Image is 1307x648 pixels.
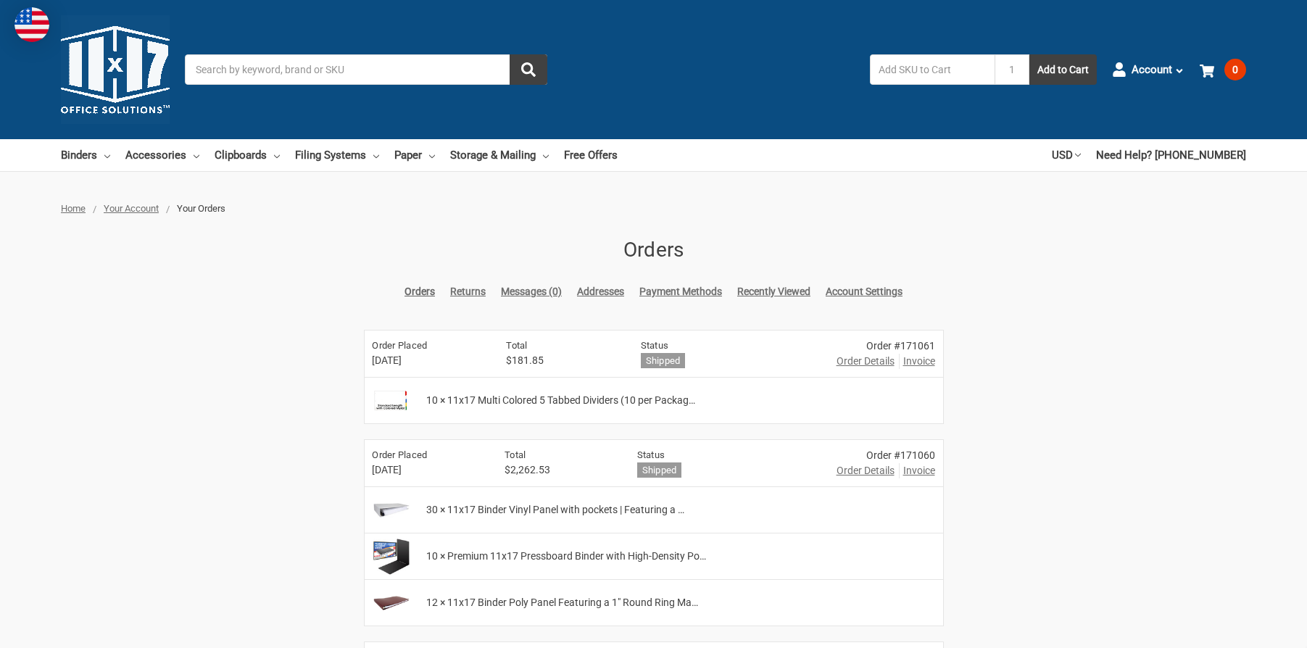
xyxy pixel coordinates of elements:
img: 11x17.com [61,15,170,124]
div: Order #171061 [837,338,935,354]
img: Premium 11x17 Pressboard Binder with High-Density Polyethylene - 3" Capacity, Crush Finish Exteri... [368,539,415,575]
a: Orders [404,284,435,299]
a: 0 [1200,51,1246,88]
a: Account [1112,51,1184,88]
h6: Status [641,338,813,353]
h6: Order Placed [372,338,483,353]
a: Filing Systems [295,139,379,171]
h6: Shipped [637,462,682,478]
h6: Status [637,448,806,462]
a: Clipboards [215,139,280,171]
a: Addresses [577,284,624,299]
span: 0 [1224,59,1246,80]
h6: Shipped [641,353,686,368]
span: Account [1132,62,1172,78]
div: Order #171060 [829,448,935,463]
span: $181.85 [506,353,617,368]
input: Add SKU to Cart [870,54,995,85]
span: Invoice [903,354,935,369]
span: [DATE] [372,462,481,478]
h6: Order Placed [372,448,481,462]
span: 12 × 11x17 Binder Poly Panel Featuring a 1" Round Ring Ma… [426,595,698,610]
h6: Total [506,338,617,353]
img: 11x17 Multi Colored 5 Tabbed Dividers (10 per Package) With Holes [368,383,415,419]
a: Account Settings [826,284,903,299]
span: $2,262.53 [505,462,614,478]
span: 10 × 11x17 Multi Colored 5 Tabbed Dividers (10 per Packag… [426,393,695,408]
a: Paper [394,139,435,171]
a: Binders [61,139,110,171]
a: Need Help? [PHONE_NUMBER] [1096,139,1246,171]
img: 11x17 Binder Poly Panel Featuring a 1" Round Ring Maroon [368,585,415,621]
a: Home [61,203,86,214]
input: Search by keyword, brand or SKU [185,54,547,85]
span: Your Orders [177,203,225,214]
h1: Orders [364,235,944,265]
a: Free Offers [564,139,618,171]
img: 11x17 Binder Vinyl Panel with pockets | Featuring a 3" EZ Comfort Locking Angle-D | White [368,492,415,528]
a: Order Details [837,463,895,478]
img: duty and tax information for United States [14,7,49,42]
a: Your Account [104,203,159,214]
span: [DATE] [372,353,483,368]
h6: Total [505,448,614,462]
a: Returns [450,284,486,299]
button: Add to Cart [1029,54,1097,85]
span: 30 × 11x17 Binder Vinyl Panel with pockets | Featuring a … [426,502,684,518]
a: USD [1052,139,1081,171]
a: Accessories [125,139,199,171]
a: Messages (0) [501,284,562,299]
span: 10 × Premium 11x17 Pressboard Binder with High-Density Po… [426,549,706,564]
a: Storage & Mailing [450,139,549,171]
a: Recently Viewed [737,284,810,299]
a: Payment Methods [639,284,722,299]
a: Order Details [837,354,895,369]
span: Invoice [903,463,935,478]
